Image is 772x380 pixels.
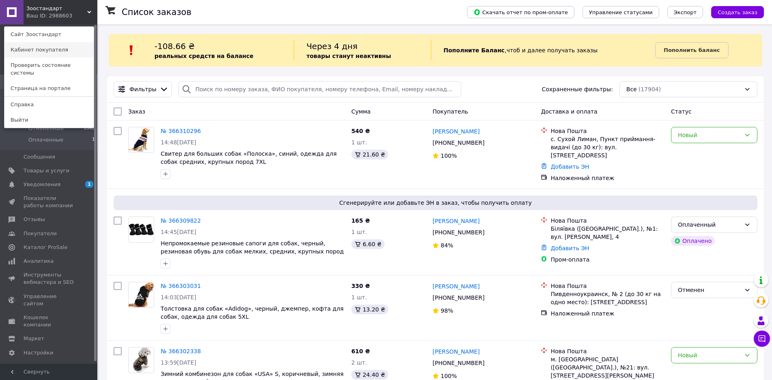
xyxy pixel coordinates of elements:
button: Управление статусами [583,6,659,18]
a: Создать заказ [703,9,764,15]
b: Пополните Баланс [443,47,505,54]
button: Экспорт [667,6,703,18]
span: Аналитика [24,258,54,265]
span: 2 шт. [351,359,367,366]
input: Поиск по номеру заказа, ФИО покупателя, номеру телефона, Email, номеру накладной [178,81,461,97]
b: Пополнить баланс [664,47,720,53]
span: Заказ [128,108,145,115]
span: [PHONE_NUMBER] [432,294,484,301]
a: [PERSON_NAME] [432,348,480,356]
span: Фильтры [129,85,156,93]
span: Отзывы [24,216,45,223]
div: Пром-оплата [551,255,664,264]
span: Инструменты вебмастера и SEO [24,271,75,286]
span: Создать заказ [718,9,757,15]
span: Маркет [24,335,44,342]
a: Фото товару [128,127,154,153]
div: с. Сухой Лиман, Пункт приймання-видачі (до 30 кг): вул. [STREET_ADDRESS] [551,135,664,159]
span: 1 [92,136,95,144]
div: Ваш ID: 2988603 [26,12,60,19]
a: Выйти [4,112,94,128]
button: Скачать отчет по пром-оплате [467,6,574,18]
div: 13.20 ₴ [351,305,388,314]
span: Товары и услуги [24,167,69,174]
a: Фото товару [128,347,154,373]
span: 330 ₴ [351,283,370,289]
a: [PERSON_NAME] [432,127,480,135]
a: Страница на портале [4,81,94,96]
a: Добавить ЭН [551,163,589,170]
a: Добавить ЭН [551,245,589,251]
span: Покупатели [24,230,57,237]
span: (17904) [639,86,661,92]
span: Показатели работы компании [24,195,75,209]
div: 24.40 ₴ [351,370,388,380]
span: Доставка и оплата [541,108,597,115]
a: № 366310296 [161,128,201,134]
span: Кошелек компании [24,314,75,328]
a: Пополнить баланс [655,42,728,58]
a: № 366303031 [161,283,201,289]
span: 1 [85,181,93,188]
div: м. [GEOGRAPHIC_DATA] ([GEOGRAPHIC_DATA].), №21: вул. [STREET_ADDRESS][PERSON_NAME] [551,355,664,380]
a: [PERSON_NAME] [432,282,480,290]
span: 540 ₴ [351,128,370,134]
img: Фото товару [129,127,154,152]
span: 1 шт. [351,229,367,235]
span: [PHONE_NUMBER] [432,360,484,366]
h1: Список заказов [122,7,191,17]
a: [PERSON_NAME] [432,217,480,225]
span: Зоостандарт [26,5,87,12]
span: 13:59[DATE] [161,359,196,366]
a: Свитер для больших собак «Полоска», синий, одежда для собак средних, крупных пород 7XL [161,150,337,165]
span: 84% [441,242,453,249]
a: Толстовка для собак «Adidog», черный, джемпер, кофта для собак, одежда для собак 5XL [161,305,344,320]
span: 3503 [84,125,95,132]
span: Каталог ProSale [24,244,67,251]
div: Оплаченный [678,220,741,229]
span: 98% [441,307,453,314]
button: Создать заказ [711,6,764,18]
span: Через 4 дня [306,41,357,51]
b: товары станут неактивны [306,53,391,59]
img: Фото товару [129,217,154,242]
span: Уведомления [24,181,60,188]
b: реальных средств на балансе [155,53,254,59]
span: Сообщения [24,153,55,161]
span: Отмененные [28,125,64,132]
span: Статус [671,108,692,115]
span: Сгенерируйте или добавьте ЭН в заказ, чтобы получить оплату [117,199,754,207]
button: Чат с покупателем [754,331,770,347]
div: Пивденноукраинск, № 2 (до 30 кг на одно место): [STREET_ADDRESS] [551,290,664,306]
span: [PHONE_NUMBER] [432,140,484,146]
div: Новый [678,351,741,360]
a: Проверить состояние системы [4,58,94,80]
span: 610 ₴ [351,348,370,354]
span: Покупатель [432,108,468,115]
span: 100% [441,373,457,379]
a: № 366309822 [161,217,201,224]
span: Непромокаемые резиновые сапоги для собак, черный, резиновая обувь для собак мелких, средних, круп... [161,240,344,255]
span: Сумма [351,108,371,115]
span: Управление статусами [589,9,653,15]
div: 6.60 ₴ [351,239,385,249]
span: Скачать отчет по пром-оплате [473,9,568,16]
div: 21.60 ₴ [351,150,388,159]
span: -108.66 ₴ [155,41,195,51]
div: Нова Пошта [551,127,664,135]
img: Фото товару [129,282,154,307]
a: № 366302338 [161,348,201,354]
span: 14:48[DATE] [161,139,196,146]
span: 165 ₴ [351,217,370,224]
span: Экспорт [674,9,697,15]
div: Наложенный платеж [551,174,664,182]
div: Наложенный платеж [551,309,664,318]
span: 100% [441,152,457,159]
img: :exclamation: [125,44,138,56]
div: Нова Пошта [551,282,664,290]
div: Нова Пошта [551,217,664,225]
span: Управление сайтом [24,293,75,307]
span: 1 шт. [351,294,367,301]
